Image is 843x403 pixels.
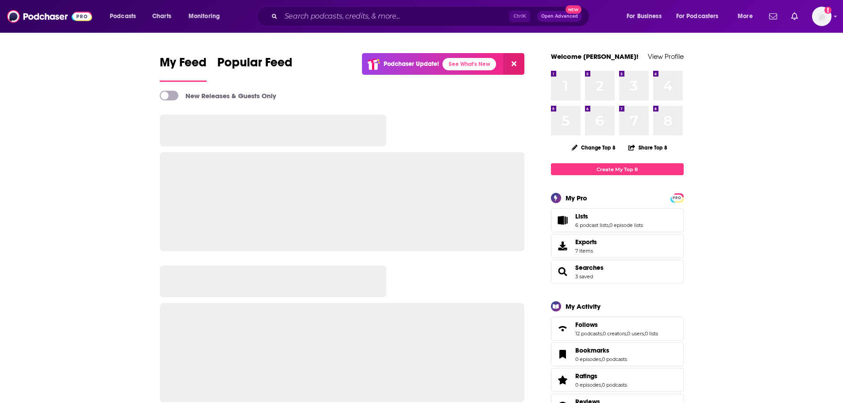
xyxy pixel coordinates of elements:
button: Change Top 8 [566,142,621,153]
a: Ratings [575,372,627,380]
a: Bookmarks [575,346,627,354]
a: Lists [575,212,643,220]
span: Popular Feed [217,55,293,75]
span: Lists [575,212,588,220]
a: 0 podcasts [602,356,627,362]
span: Follows [575,321,598,329]
a: Follows [554,322,572,335]
a: 0 episode lists [609,222,643,228]
a: Follows [575,321,658,329]
a: Show notifications dropdown [788,9,801,24]
a: Exports [551,234,684,258]
a: 3 saved [575,273,593,280]
span: , [644,330,645,337]
a: 0 episodes [575,356,601,362]
input: Search podcasts, credits, & more... [281,9,509,23]
a: Bookmarks [554,348,572,361]
span: Follows [551,317,684,341]
a: PRO [672,194,682,201]
span: Monitoring [189,10,220,23]
span: For Podcasters [676,10,719,23]
a: 0 users [627,330,644,337]
span: Logged in as simonkids1 [812,7,831,26]
img: Podchaser - Follow, Share and Rate Podcasts [7,8,92,25]
a: New Releases & Guests Only [160,91,276,100]
a: 0 podcasts [602,382,627,388]
span: Podcasts [110,10,136,23]
a: Welcome [PERSON_NAME]! [551,52,639,61]
span: Lists [551,208,684,232]
div: My Pro [566,194,587,202]
span: Exports [554,240,572,252]
span: Open Advanced [541,14,578,19]
span: , [601,382,602,388]
a: Lists [554,214,572,226]
a: 6 podcast lists [575,222,608,228]
span: PRO [672,195,682,201]
span: For Business [627,10,662,23]
button: Open AdvancedNew [537,11,582,22]
a: 0 episodes [575,382,601,388]
span: , [601,356,602,362]
span: Exports [575,238,597,246]
div: My Activity [566,302,600,311]
a: See What's New [443,58,496,70]
span: Ratings [551,368,684,392]
a: Show notifications dropdown [766,9,781,24]
a: Popular Feed [217,55,293,82]
button: open menu [670,9,731,23]
a: 0 lists [645,330,658,337]
span: More [738,10,753,23]
span: My Feed [160,55,207,75]
span: 7 items [575,248,597,254]
a: Searches [554,265,572,278]
button: Show profile menu [812,7,831,26]
span: Searches [551,260,684,284]
div: Search podcasts, credits, & more... [265,6,598,27]
a: Charts [146,9,177,23]
a: Create My Top 8 [551,163,684,175]
span: , [626,330,627,337]
span: New [566,5,581,14]
button: open menu [620,9,673,23]
svg: Add a profile image [824,7,831,14]
span: , [608,222,609,228]
a: View Profile [648,52,684,61]
span: Charts [152,10,171,23]
button: Share Top 8 [628,139,668,156]
a: Searches [575,264,604,272]
a: 12 podcasts [575,330,602,337]
button: open menu [731,9,764,23]
button: open menu [182,9,231,23]
a: Ratings [554,374,572,386]
a: My Feed [160,55,207,82]
span: Bookmarks [575,346,609,354]
a: 0 creators [603,330,626,337]
span: Ctrl K [509,11,530,22]
span: Bookmarks [551,342,684,366]
p: Podchaser Update! [384,60,439,68]
img: User Profile [812,7,831,26]
span: Ratings [575,372,597,380]
button: open menu [104,9,147,23]
span: , [602,330,603,337]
